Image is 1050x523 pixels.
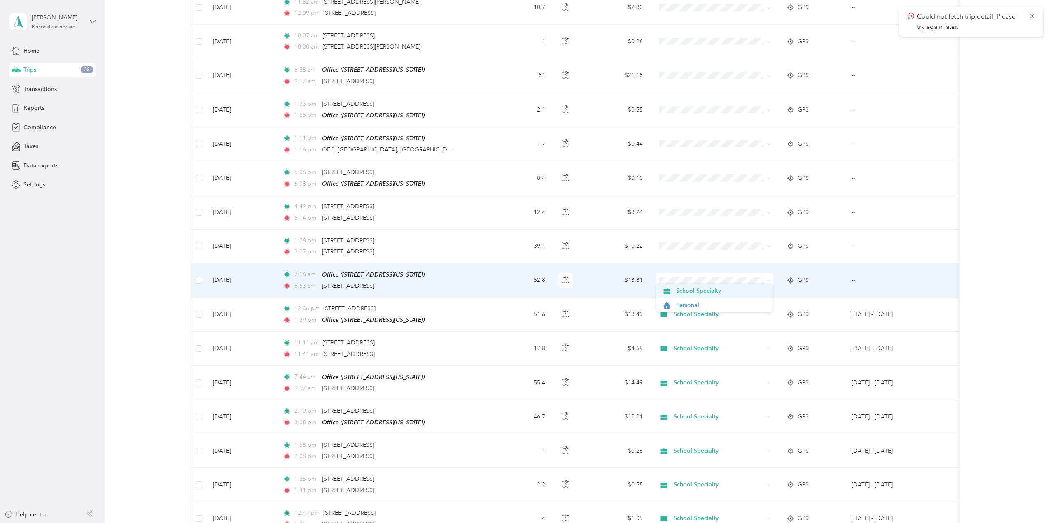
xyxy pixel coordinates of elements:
[206,161,276,195] td: [DATE]
[584,230,649,263] td: $10.22
[206,332,276,365] td: [DATE]
[584,25,649,58] td: $0.26
[23,46,40,55] span: Home
[322,407,374,414] span: [STREET_ADDRESS]
[81,66,93,74] span: 28
[845,468,930,502] td: Sep 1 - 30, 2025
[490,161,552,195] td: 0.4
[322,135,425,142] span: Office ([STREET_ADDRESS][US_STATE])
[1004,477,1050,523] iframe: Everlance-gr Chat Button Frame
[798,242,809,251] span: GPS
[490,468,552,502] td: 2.2
[322,169,374,176] span: [STREET_ADDRESS]
[322,146,460,153] span: QFC, [GEOGRAPHIC_DATA], [GEOGRAPHIC_DATA]
[798,344,809,353] span: GPS
[798,208,809,217] span: GPS
[322,487,374,494] span: [STREET_ADDRESS]
[294,145,318,154] span: 1:16 pm
[294,179,318,188] span: 6:08 pm
[322,180,425,187] span: Office ([STREET_ADDRESS][US_STATE])
[294,42,319,51] span: 10:08 am
[23,142,38,151] span: Taxes
[322,339,375,346] span: [STREET_ADDRESS]
[294,441,318,450] span: 1:58 pm
[322,271,425,278] span: Office ([STREET_ADDRESS][US_STATE])
[845,230,930,263] td: --
[490,25,552,58] td: 1
[23,104,44,112] span: Reports
[674,446,764,456] span: School Specialty
[323,9,376,16] span: [STREET_ADDRESS]
[294,384,318,393] span: 9:57 am
[490,434,552,468] td: 1
[584,58,649,93] td: $21.18
[674,412,764,421] span: School Specialty
[294,407,318,416] span: 2:10 pm
[32,25,76,30] div: Personal dashboard
[206,468,276,502] td: [DATE]
[490,93,552,127] td: 2.1
[798,446,809,456] span: GPS
[584,434,649,468] td: $0.26
[323,509,376,516] span: [STREET_ADDRESS]
[294,202,318,211] span: 4:42 pm
[490,58,552,93] td: 81
[294,236,318,245] span: 1:28 pm
[323,305,376,312] span: [STREET_ADDRESS]
[798,71,809,80] span: GPS
[490,230,552,263] td: 39.1
[32,13,83,22] div: [PERSON_NAME]
[322,214,374,221] span: [STREET_ADDRESS]
[676,286,767,295] span: School Specialty
[798,310,809,319] span: GPS
[23,180,45,189] span: Settings
[490,400,552,434] td: 46.7
[798,3,809,12] span: GPS
[206,127,276,161] td: [DATE]
[23,161,58,170] span: Data exports
[206,230,276,263] td: [DATE]
[322,32,375,39] span: [STREET_ADDRESS]
[674,310,764,319] span: School Specialty
[294,9,320,18] span: 12:09 pm
[322,385,374,392] span: [STREET_ADDRESS]
[490,195,552,229] td: 12.4
[294,111,318,120] span: 1:55 pm
[845,127,930,161] td: --
[674,514,764,523] span: School Specialty
[322,78,374,85] span: [STREET_ADDRESS]
[490,366,552,400] td: 55.4
[294,418,318,427] span: 3:08 pm
[294,77,318,86] span: 9:17 am
[798,276,809,285] span: GPS
[322,237,374,244] span: [STREET_ADDRESS]
[490,263,552,298] td: 52.8
[845,366,930,400] td: Sep 1 - 30, 2025
[5,510,47,519] div: Help center
[674,480,764,489] span: School Specialty
[917,12,1022,32] p: Could not fetch trip detail. Please try again later.
[490,298,552,332] td: 51.6
[674,344,764,353] span: School Specialty
[845,332,930,365] td: Sep 1 - 30, 2025
[322,282,374,289] span: [STREET_ADDRESS]
[322,453,374,460] span: [STREET_ADDRESS]
[294,338,319,347] span: 11:11 am
[294,247,318,256] span: 3:07 pm
[322,351,375,358] span: [STREET_ADDRESS]
[584,93,649,127] td: $0.55
[322,203,374,210] span: [STREET_ADDRESS]
[798,378,809,387] span: GPS
[294,452,318,461] span: 2:08 pm
[294,316,318,325] span: 1:39 pm
[206,195,276,229] td: [DATE]
[322,43,420,50] span: [STREET_ADDRESS][PERSON_NAME]
[294,65,318,74] span: 6:38 am
[798,480,809,489] span: GPS
[294,100,318,109] span: 1:33 pm
[490,127,552,161] td: 1.7
[322,442,374,449] span: [STREET_ADDRESS]
[845,434,930,468] td: Sep 1 - 30, 2025
[322,475,374,482] span: [STREET_ADDRESS]
[584,127,649,161] td: $0.44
